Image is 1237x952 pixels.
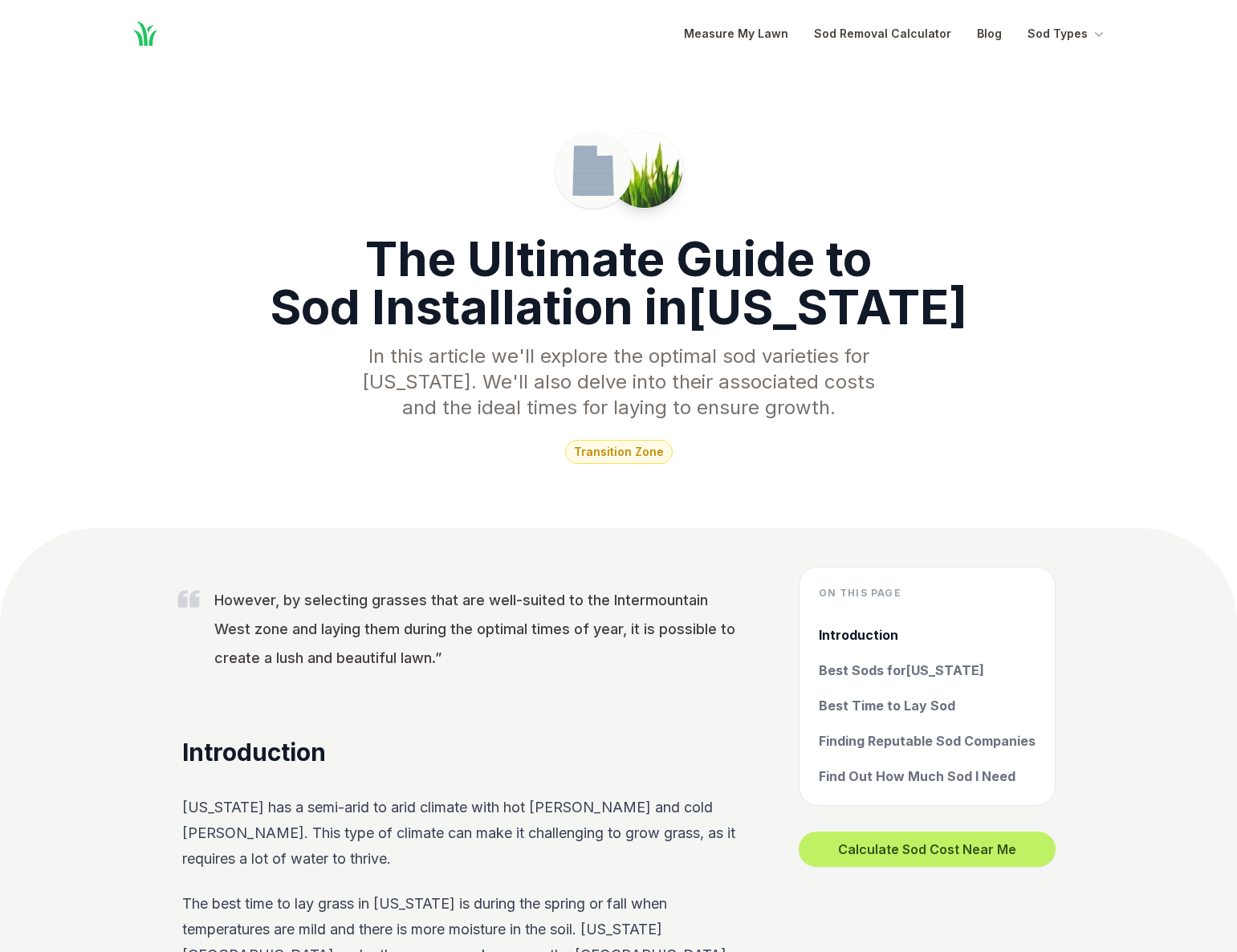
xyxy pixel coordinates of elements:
a: Finding Reputable Sod Companies [819,731,1036,751]
img: Utah state outline [568,144,619,196]
p: [US_STATE] has a semi-arid to arid climate with hot [PERSON_NAME] and cold [PERSON_NAME]. This ty... [182,795,747,872]
h4: On this page [819,587,1036,600]
button: Sod Types [1027,24,1107,43]
p: However, by selecting grasses that are well-suited to the Intermountain West zone and laying them... [214,586,747,673]
button: Calculate Sod Cost Near Me [799,832,1056,867]
h2: Introduction [182,737,747,769]
a: Find Out How Much Sod I Need [819,767,1036,786]
a: Blog [977,24,1002,43]
span: transition zone [565,440,673,464]
a: Best Time to Lay Sod [819,696,1036,715]
a: Best Sods for[US_STATE] [819,661,1036,680]
p: In this article we'll explore the optimal sod varieties for [US_STATE] . We'll also delve into th... [349,344,889,421]
a: Measure My Lawn [684,24,788,43]
img: Picture of a patch of sod in Utah [607,132,682,208]
a: Introduction [819,625,1036,645]
a: Sod Removal Calculator [814,24,951,43]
